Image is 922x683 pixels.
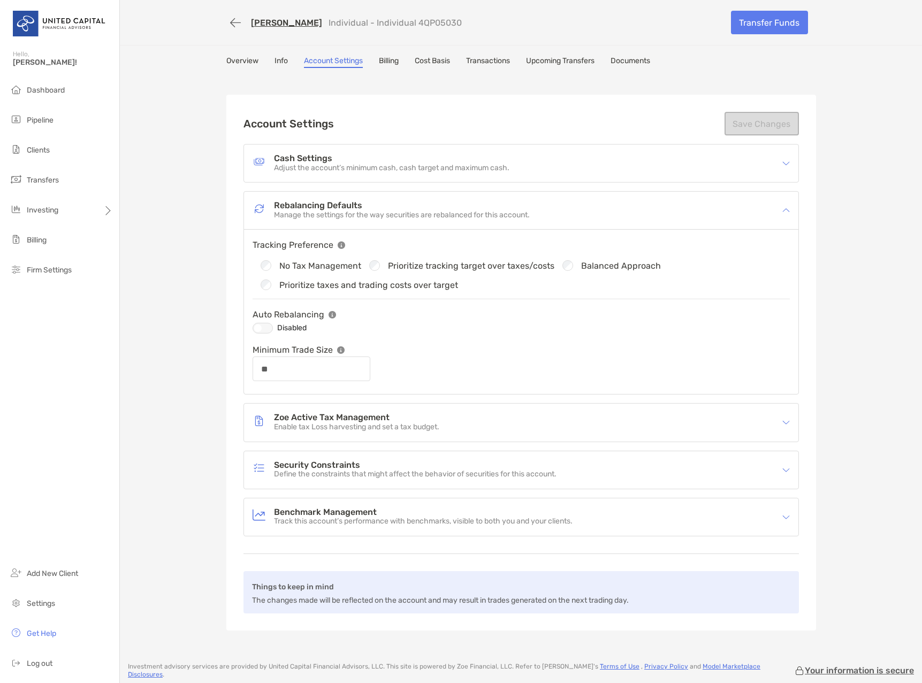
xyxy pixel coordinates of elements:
[10,143,22,156] img: clients icon
[600,663,639,670] a: Terms of Use
[274,211,530,220] p: Manage the settings for the way securities are rebalanced for this account.
[274,517,573,526] p: Track this account’s performance with benchmarks, visible to both you and your clients.
[243,117,334,130] h2: Account Settings
[253,155,265,168] img: Cash Settings
[415,56,450,68] a: Cost Basis
[329,311,336,318] img: info tooltip
[611,56,650,68] a: Documents
[27,236,47,245] span: Billing
[782,513,790,521] img: icon arrow
[252,594,629,607] p: The changes made will be reflected on the account and may result in trades generated on the next ...
[10,566,22,579] img: add_new_client icon
[253,509,265,521] img: Benchmark Management
[805,665,914,676] p: Your information is secure
[274,164,509,173] p: Adjust the account’s minimum cash, cash target and maximum cash.
[279,261,361,270] label: No Tax Management
[253,308,324,321] p: Auto Rebalancing
[644,663,688,670] a: Privacy Policy
[244,451,798,489] div: icon arrowSecurity ConstraintsSecurity ConstraintsDefine the constraints that might affect the be...
[244,404,798,441] div: icon arrowZoe Active Tax ManagementZoe Active Tax ManagementEnable tax Loss harvesting and set a ...
[304,56,363,68] a: Account Settings
[13,4,106,43] img: United Capital Logo
[466,56,510,68] a: Transactions
[27,176,59,185] span: Transfers
[251,18,322,28] a: [PERSON_NAME]
[253,202,265,215] img: Rebalancing Defaults
[329,18,462,28] p: Individual - Individual 4QP05030
[27,116,54,125] span: Pipeline
[27,146,50,155] span: Clients
[253,343,333,356] p: Minimum Trade Size
[10,656,22,669] img: logout icon
[782,419,790,426] img: icon arrow
[274,470,557,479] p: Define the constraints that might affect the behavior of securities for this account.
[10,626,22,639] img: get-help icon
[252,582,334,591] b: Things to keep in mind
[27,86,65,95] span: Dashboard
[279,280,458,290] label: Prioritize taxes and trading costs over target
[10,173,22,186] img: transfers icon
[244,192,798,229] div: icon arrowRebalancing DefaultsRebalancing DefaultsManage the settings for the way securities are ...
[277,321,307,335] p: Disabled
[10,113,22,126] img: pipeline icon
[27,206,58,215] span: Investing
[274,461,557,470] h4: Security Constraints
[581,261,661,270] label: Balanced Approach
[128,663,760,678] a: Model Marketplace Disclosures
[253,461,265,474] img: Security Constraints
[27,265,72,275] span: Firm Settings
[27,599,55,608] span: Settings
[226,56,258,68] a: Overview
[274,201,530,210] h4: Rebalancing Defaults
[27,569,78,578] span: Add New Client
[128,663,794,679] p: Investment advisory services are provided by United Capital Financial Advisors, LLC . This site i...
[27,629,56,638] span: Get Help
[526,56,595,68] a: Upcoming Transfers
[253,414,265,427] img: Zoe Active Tax Management
[10,233,22,246] img: billing icon
[275,56,288,68] a: Info
[27,659,52,668] span: Log out
[274,154,509,163] h4: Cash Settings
[782,160,790,167] img: icon arrow
[379,56,399,68] a: Billing
[274,413,439,422] h4: Zoe Active Tax Management
[253,238,333,252] p: Tracking Preference
[782,207,790,214] img: icon arrow
[244,498,798,536] div: icon arrowBenchmark ManagementBenchmark ManagementTrack this account’s performance with benchmark...
[388,261,554,270] label: Prioritize tracking target over taxes/costs
[10,203,22,216] img: investing icon
[337,346,345,354] img: info tooltip
[10,263,22,276] img: firm-settings icon
[274,423,439,432] p: Enable tax Loss harvesting and set a tax budget.
[10,83,22,96] img: dashboard icon
[782,466,790,474] img: icon arrow
[731,11,808,34] a: Transfer Funds
[274,508,573,517] h4: Benchmark Management
[338,241,345,249] img: info tooltip
[10,596,22,609] img: settings icon
[13,58,113,67] span: [PERSON_NAME]!
[244,145,798,182] div: icon arrowCash SettingsCash SettingsAdjust the account’s minimum cash, cash target and maximum cash.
